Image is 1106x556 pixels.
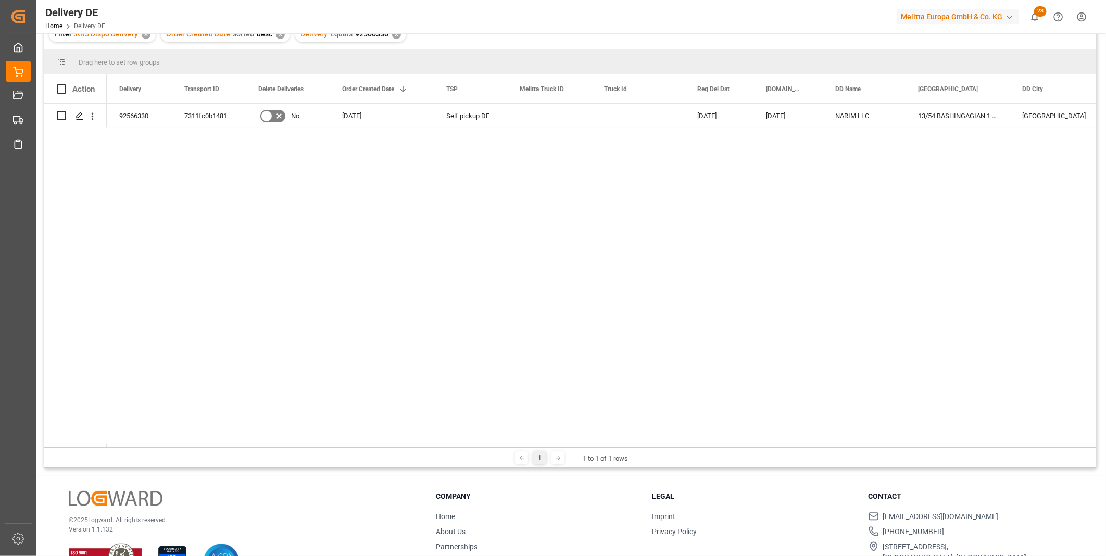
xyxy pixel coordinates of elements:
div: [GEOGRAPHIC_DATA] [1010,104,1103,128]
h3: Company [436,491,639,502]
span: DD Name [835,85,861,93]
span: Delivery [119,85,141,93]
a: Imprint [652,512,675,521]
span: [EMAIL_ADDRESS][DOMAIN_NAME] [883,511,999,522]
a: Partnerships [436,542,477,551]
span: desc [257,30,272,38]
button: Melitta Europa GmbH & Co. KG [897,7,1023,27]
a: Home [436,512,455,521]
img: Logward Logo [69,491,162,506]
a: About Us [436,527,466,536]
span: sorted [233,30,254,38]
h3: Legal [652,491,855,502]
div: Melitta Europa GmbH & Co. KG [897,9,1019,24]
div: 92566330 [107,104,172,128]
div: Press SPACE to select this row. [44,104,107,128]
span: Delivery [300,30,328,38]
div: [DATE] [685,104,753,128]
span: RRS Dispo Delivery [76,30,138,38]
span: Truck Id [604,85,627,93]
a: Privacy Policy [652,527,697,536]
p: © 2025 Logward. All rights reserved. [69,515,410,525]
div: 7311fc0b1481 [172,104,246,128]
button: show 23 new notifications [1023,5,1047,29]
a: Home [45,22,62,30]
div: Action [72,84,95,94]
div: ✕ [276,30,285,39]
span: [GEOGRAPHIC_DATA] [918,85,978,93]
div: Delivery DE [45,5,105,20]
button: Help Center [1047,5,1070,29]
span: Transport ID [184,85,219,93]
span: Melitta Truck ID [520,85,564,93]
div: Self pickup DE [434,104,507,128]
span: Req Del Dat [697,85,730,93]
span: [PHONE_NUMBER] [883,526,945,537]
div: ✕ [142,30,150,39]
span: DD City [1022,85,1043,93]
p: Version 1.1.132 [69,525,410,534]
span: [DOMAIN_NAME] Dat [766,85,801,93]
div: [DATE] [753,104,823,128]
span: Drag here to set row groups [79,58,160,66]
div: NARIM LLC [823,104,906,128]
span: Delete Deliveries [258,85,304,93]
span: No [291,104,299,128]
h3: Contact [869,491,1072,502]
span: TSP [446,85,458,93]
span: Order Created Date [166,30,230,38]
div: ✕ [392,30,401,39]
div: [DATE] [330,104,434,128]
span: Equals [330,30,353,38]
div: 13/54 BASHINGAGIAN 1 STR [906,104,1010,128]
div: 1 [533,451,546,464]
span: 92566330 [355,30,388,38]
span: 23 [1034,6,1047,17]
span: Order Created Date [342,85,394,93]
span: Filter : [54,30,76,38]
div: 1 to 1 of 1 rows [583,453,628,464]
